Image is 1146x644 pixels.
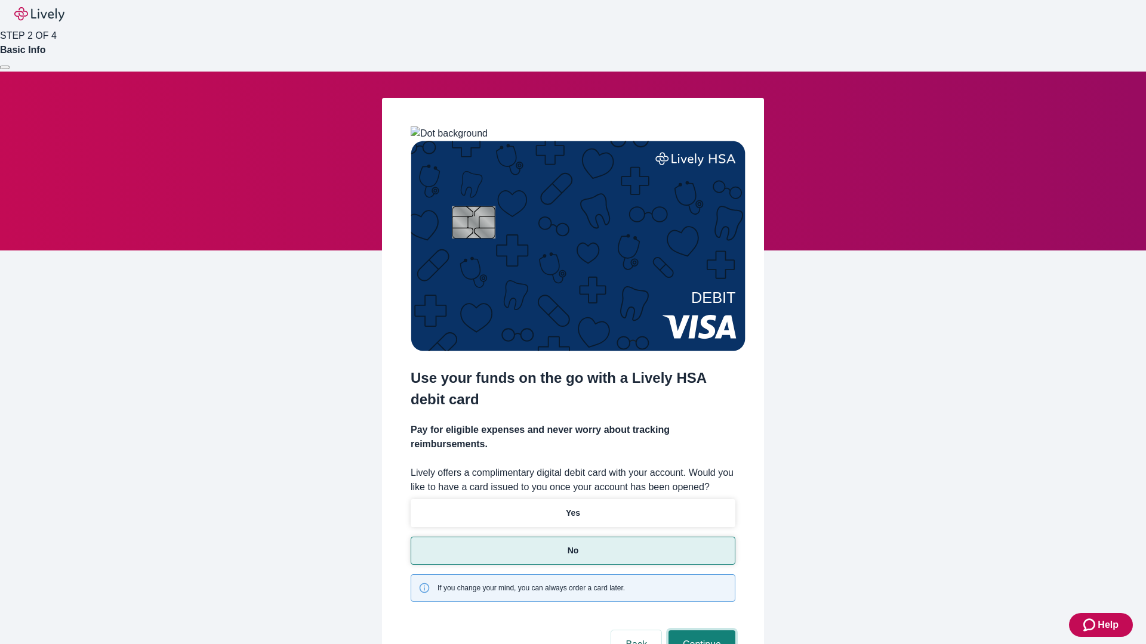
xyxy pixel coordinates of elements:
button: No [411,537,735,565]
img: Lively [14,7,64,21]
label: Lively offers a complimentary digital debit card with your account. Would you like to have a card... [411,466,735,494]
span: Help [1098,618,1119,632]
svg: Zendesk support icon [1083,618,1098,632]
button: Zendesk support iconHelp [1069,613,1133,637]
img: Debit card [411,141,745,351]
h4: Pay for eligible expenses and never worry about tracking reimbursements. [411,423,735,451]
p: Yes [566,507,580,519]
img: Dot background [411,126,488,141]
p: No [568,544,579,557]
span: If you change your mind, you can always order a card later. [438,583,625,593]
h2: Use your funds on the go with a Lively HSA debit card [411,367,735,410]
button: Yes [411,499,735,527]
